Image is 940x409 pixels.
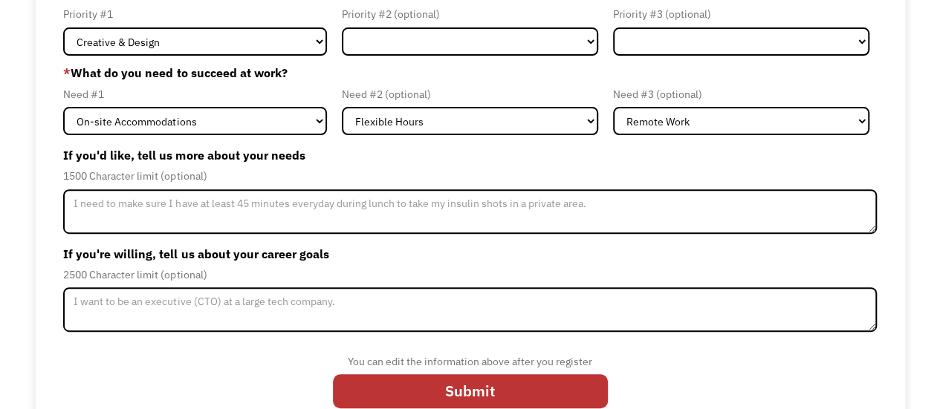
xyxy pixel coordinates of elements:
[63,5,327,23] div: Priority #1
[63,242,876,266] label: If you're willing, tell us about your career goals
[333,374,608,408] input: Submit
[342,85,598,103] div: Need #2 (optional)
[342,5,598,23] div: Priority #2 (optional)
[63,64,876,82] label: What do you need to succeed at work?
[63,167,876,185] div: 1500 Character limit (optional)
[333,353,608,370] div: You can edit the information above after you register
[613,5,869,23] div: Priority #3 (optional)
[63,266,876,284] div: 2500 Character limit (optional)
[613,85,869,103] div: Need #3 (optional)
[63,85,327,103] div: Need #1
[63,143,876,167] label: If you'd like, tell us more about your needs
